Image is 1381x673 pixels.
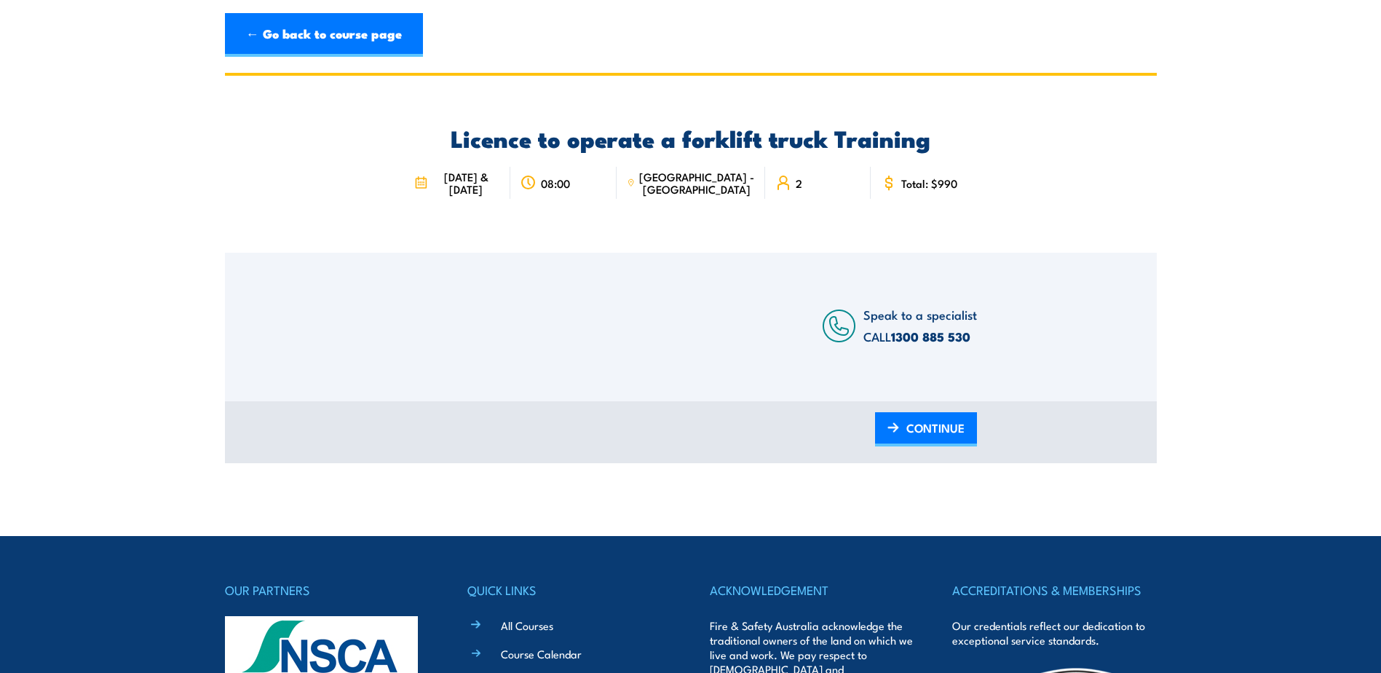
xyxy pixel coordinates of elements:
p: Our credentials reflect our dedication to exceptional service standards. [952,618,1156,648]
h2: Licence to operate a forklift truck Training [404,127,977,148]
a: CONTINUE [875,412,977,446]
span: Total: $990 [901,177,957,189]
a: Course Calendar [501,646,582,661]
h4: ACCREDITATIONS & MEMBERSHIPS [952,580,1156,600]
a: All Courses [501,618,553,633]
span: 08:00 [541,177,570,189]
span: [GEOGRAPHIC_DATA] - [GEOGRAPHIC_DATA] [639,170,755,195]
span: 2 [796,177,802,189]
a: ← Go back to course page [225,13,423,57]
h4: OUR PARTNERS [225,580,429,600]
h4: QUICK LINKS [467,580,671,600]
span: Speak to a specialist CALL [863,305,977,345]
span: [DATE] & [DATE] [432,170,499,195]
a: 1300 885 530 [891,327,970,346]
h4: ACKNOWLEDGEMENT [710,580,914,600]
span: CONTINUE [906,409,965,447]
